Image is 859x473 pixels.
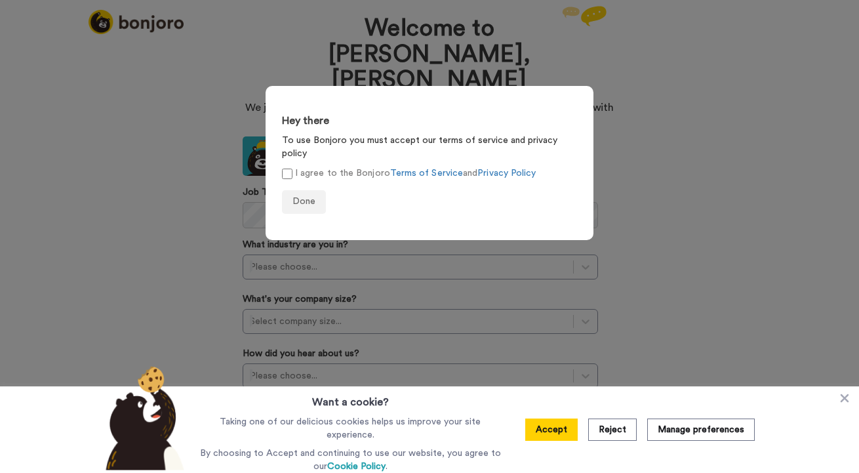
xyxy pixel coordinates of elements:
[197,415,504,442] p: Taking one of our delicious cookies helps us improve your site experience.
[282,169,292,179] input: I agree to the BonjoroTerms of ServiceandPrivacy Policy
[588,419,637,441] button: Reject
[197,447,504,473] p: By choosing to Accept and continuing to use our website, you agree to our .
[282,167,536,180] label: I agree to the Bonjoro and
[477,169,536,178] a: Privacy Policy
[94,365,191,470] img: bear-with-cookie.png
[292,197,315,206] span: Done
[282,115,577,127] h3: Hey there
[525,419,578,441] button: Accept
[282,134,577,160] p: To use Bonjoro you must accept our terms of service and privacy policy
[312,386,389,410] h3: Want a cookie?
[647,419,755,441] button: Manage preferences
[282,190,326,214] button: Done
[327,462,386,471] a: Cookie Policy
[390,169,463,178] a: Terms of Service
